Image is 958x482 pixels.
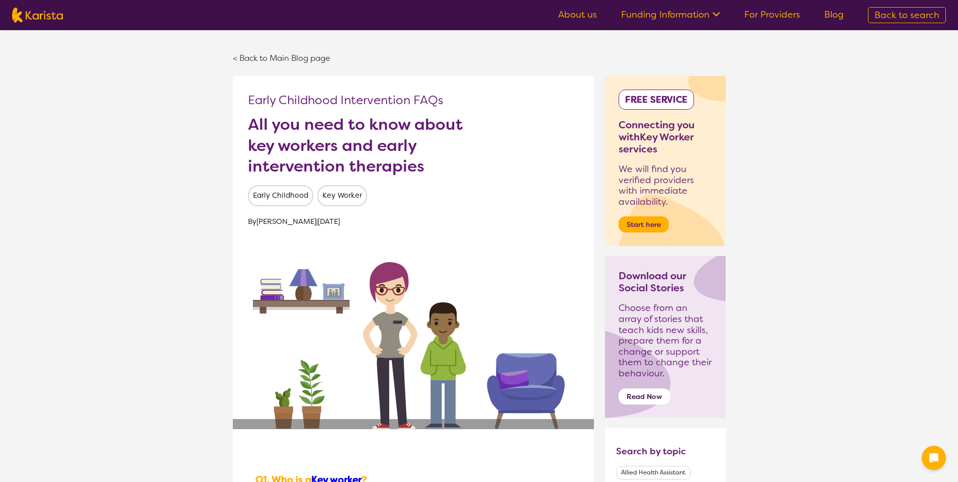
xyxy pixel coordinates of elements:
[233,239,594,429] img: All you need to know about key workers and early intervention therapies
[248,91,579,109] p: Early Childhood Intervention FAQs
[619,388,670,405] button: Read Now
[248,114,480,177] h1: All you need to know about key workers and early intervention therapies
[616,445,686,457] h4: Search by topic
[619,303,712,379] p: Choose from an array of stories that teach kids new skills, prepare them for a change or support ...
[317,185,367,206] span: Key Worker
[619,216,669,232] button: Start here
[558,9,597,21] a: About us
[619,164,712,207] p: We will find you verified providers with immediate availability.
[233,53,330,63] a: < Back to Main Blog page
[619,90,694,110] div: FREE SERVICE
[875,9,939,21] span: Back to search
[824,9,844,21] a: Blog
[248,214,579,229] p: By [PERSON_NAME] | [DATE]
[621,9,720,21] a: Funding Information
[868,7,946,23] a: Back to search
[619,270,712,294] h3: Download our Social Stories
[616,466,690,480] button: Filter by Allied Health Assistant
[12,8,63,23] img: Karista logo
[619,119,712,155] h3: Connecting you with Key Worker services
[248,185,313,206] span: Early Childhood
[744,9,800,21] a: For Providers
